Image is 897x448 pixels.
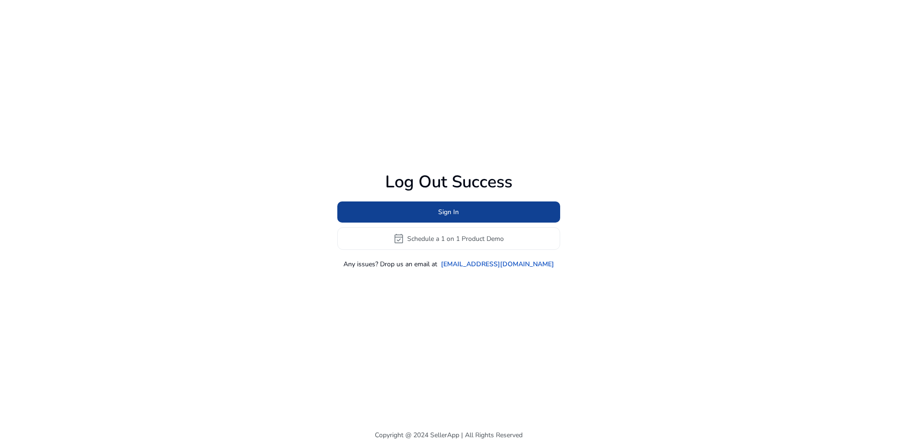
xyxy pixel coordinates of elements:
button: Sign In [337,201,560,223]
span: event_available [393,233,404,244]
span: Sign In [438,207,459,217]
p: Any issues? Drop us an email at [343,259,437,269]
h1: Log Out Success [337,172,560,192]
button: event_availableSchedule a 1 on 1 Product Demo [337,227,560,250]
a: [EMAIL_ADDRESS][DOMAIN_NAME] [441,259,554,269]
